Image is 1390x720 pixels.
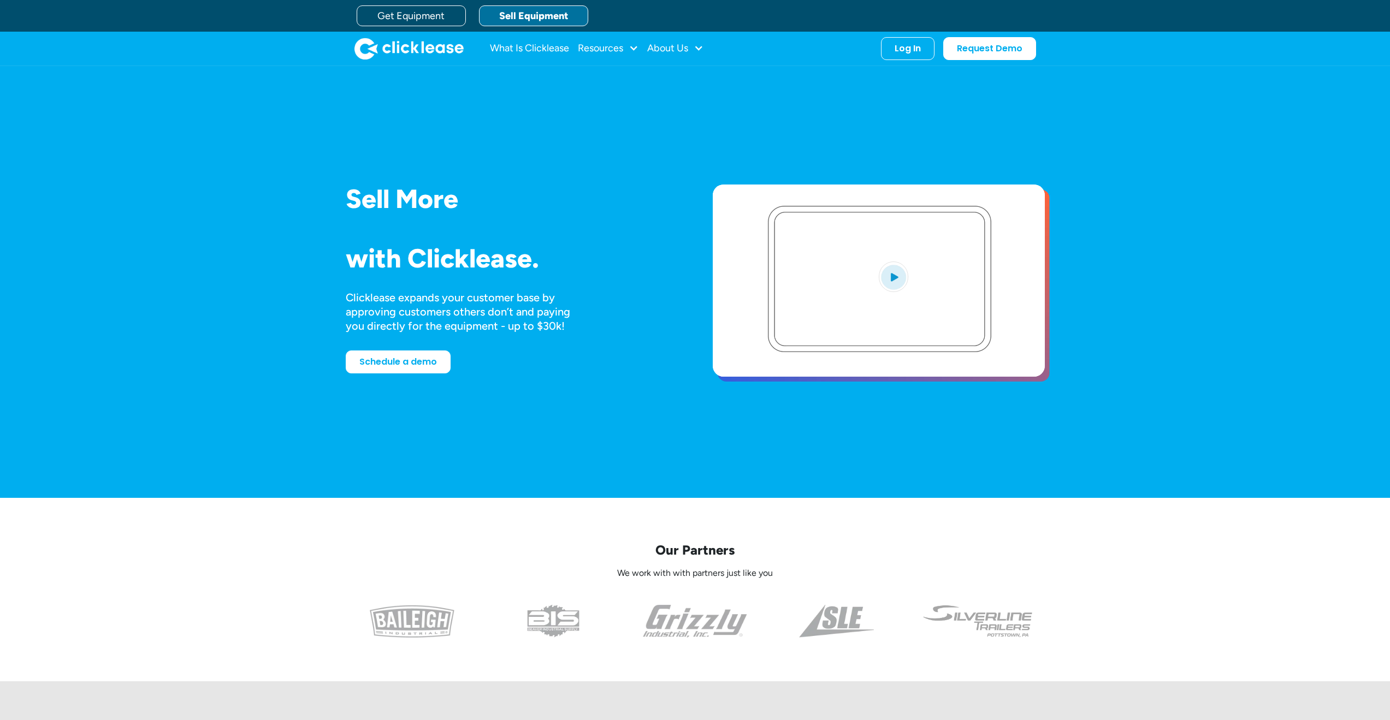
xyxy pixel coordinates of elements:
div: Resources [578,38,638,59]
a: home [354,38,464,59]
a: Sell Equipment [479,5,588,26]
h1: with Clicklease. [346,244,678,273]
img: the logo for beaver industrial supply [527,605,579,638]
img: baileigh logo [370,605,454,638]
img: Clicklease logo [354,38,464,59]
div: Log In [895,43,921,54]
div: About Us [647,38,703,59]
div: Clicklease expands your customer base by approving customers others don’t and paying you directly... [346,290,590,333]
a: open lightbox [713,185,1045,377]
img: undefined [922,605,1034,638]
img: Blue play button logo on a light blue circular background [879,261,908,292]
a: Get Equipment [357,5,466,26]
p: Our Partners [346,542,1045,558]
h1: Sell More [346,185,678,213]
p: We work with with partners just like you [346,568,1045,579]
img: a black and white photo of the side of a triangle [799,605,874,638]
img: the grizzly industrial inc logo [643,605,747,638]
a: What Is Clicklease [490,38,569,59]
a: Request Demo [943,37,1036,60]
a: Schedule a demo [346,350,451,373]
